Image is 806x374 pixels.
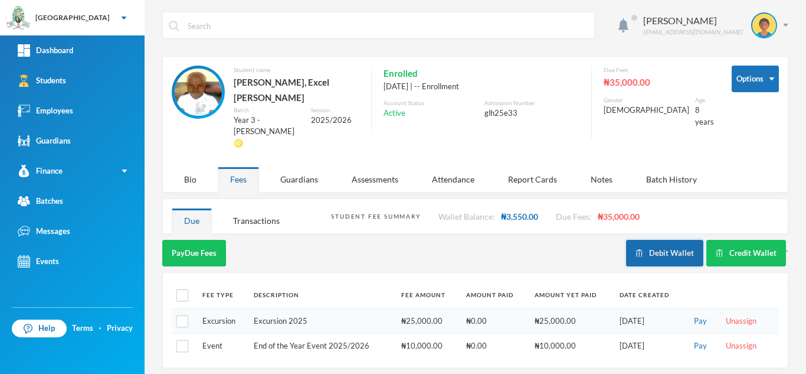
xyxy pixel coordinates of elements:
div: 2025/2026 [311,115,359,126]
button: Debit Wallet [626,240,703,266]
div: Assessments [339,167,411,192]
div: Guardians [268,167,330,192]
span: Due Fees: [556,212,592,222]
img: logo [6,6,30,30]
div: Batches [18,195,63,207]
span: Wallet Balance: [438,212,495,222]
div: Student Fee Summary [331,212,420,221]
div: [DEMOGRAPHIC_DATA] [604,105,689,116]
div: · [99,323,101,334]
td: ₦25,000.00 [395,308,460,334]
span: ₦3,550.00 [501,212,538,222]
th: Amount Yet Paid [529,282,614,308]
td: ₦0.00 [460,308,529,334]
div: Dashboard [18,44,73,57]
span: Enrolled [384,66,418,81]
div: Finance [18,165,63,177]
th: Fee Type [196,282,248,308]
div: [GEOGRAPHIC_DATA] [35,12,110,23]
a: Help [12,320,67,337]
div: Notes [578,167,625,192]
div: 8 years [695,105,714,128]
td: ₦25,000.00 [529,308,614,334]
div: Year 3 - [PERSON_NAME] ♌️ [234,115,302,149]
button: Unassign [722,315,760,328]
div: glh25e33 [484,108,579,119]
div: Transactions [221,208,292,233]
div: Batch [234,106,302,115]
div: [DATE] | -- Enrollment [384,81,579,93]
span: ₦35,000.00 [598,212,640,222]
div: [PERSON_NAME], Excel [PERSON_NAME] [234,74,359,106]
div: Due [172,208,212,233]
button: Credit Wallet [706,240,786,266]
div: ` [626,240,788,266]
th: Description [248,282,395,308]
td: End of the Year Event 2025/2026 [248,334,395,359]
input: Search [186,12,588,39]
div: Guardians [18,135,71,147]
div: Session [311,106,359,115]
div: Student name [234,66,359,74]
div: [EMAIL_ADDRESS][DOMAIN_NAME] [643,28,742,37]
button: Unassign [722,340,760,353]
td: Excursion 2025 [248,308,395,334]
img: STUDENT [752,14,776,37]
td: Excursion [196,308,248,334]
td: ₦10,000.00 [529,334,614,359]
a: Terms [72,323,93,334]
div: Due Fees [604,66,714,74]
th: Fee Amount [395,282,460,308]
button: Pay [690,315,710,328]
div: Employees [18,105,73,117]
div: Events [18,255,59,268]
div: Messages [18,225,70,238]
td: ₦0.00 [460,334,529,359]
div: Batch History [634,167,709,192]
div: Students [18,74,66,87]
div: Age [695,96,714,105]
div: Fees [218,167,259,192]
th: Date Created [614,282,684,308]
div: [PERSON_NAME] [643,14,742,28]
td: [DATE] [614,308,684,334]
div: Account Status [384,99,479,108]
div: Attendance [420,167,487,192]
td: ₦10,000.00 [395,334,460,359]
a: Privacy [107,323,133,334]
div: Bio [172,167,209,192]
button: Options [732,66,779,92]
div: Admission Number [484,99,579,108]
td: [DATE] [614,334,684,359]
th: Amount Paid [460,282,529,308]
button: Pay [690,340,710,353]
div: Gender [604,96,689,105]
div: ₦35,000.00 [604,74,714,90]
button: PayDue Fees [162,240,226,266]
span: Active [384,108,405,119]
img: search [169,21,179,31]
div: Report Cards [496,167,569,192]
td: Event [196,334,248,359]
img: STUDENT [175,69,222,116]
